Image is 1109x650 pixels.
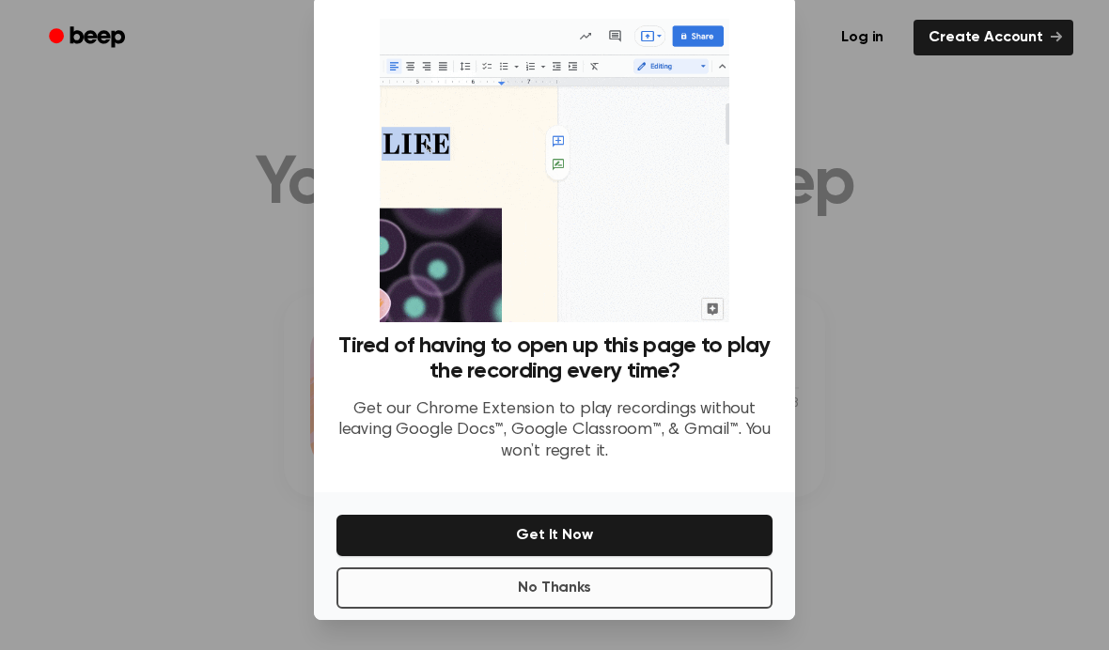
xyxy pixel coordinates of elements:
[336,399,773,463] p: Get our Chrome Extension to play recordings without leaving Google Docs™, Google Classroom™, & Gm...
[914,20,1073,55] a: Create Account
[336,567,773,609] button: No Thanks
[380,19,728,322] img: Beep extension in action
[36,20,142,56] a: Beep
[822,16,902,59] a: Log in
[336,333,773,384] h3: Tired of having to open up this page to play the recording every time?
[336,515,773,556] button: Get It Now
